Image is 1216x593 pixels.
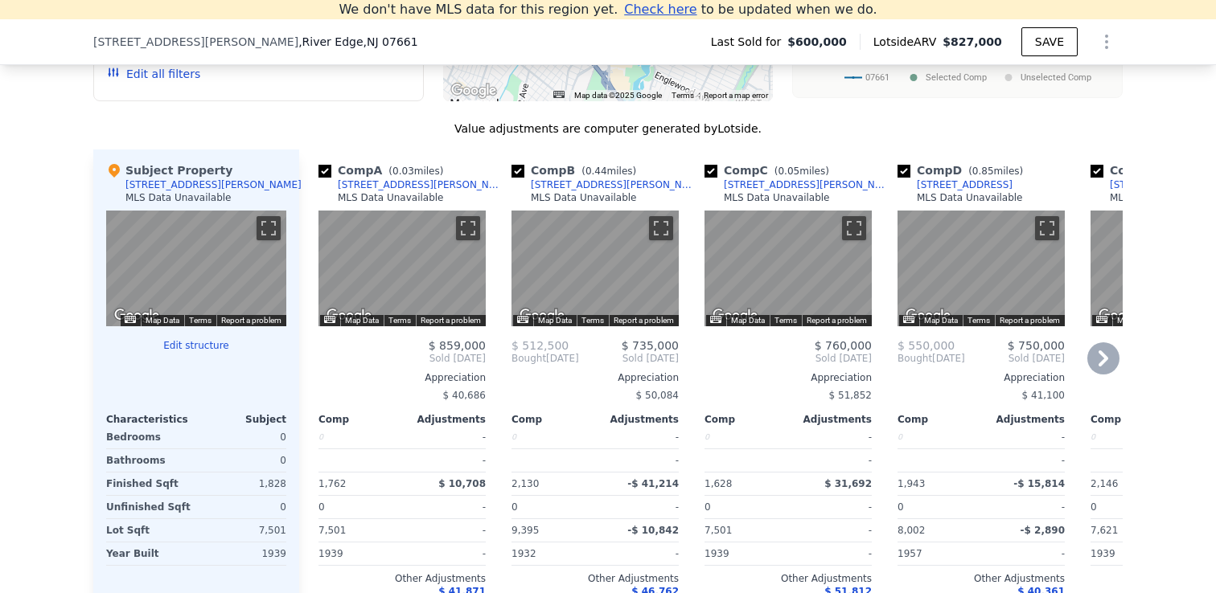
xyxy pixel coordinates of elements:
[1000,316,1060,325] a: Report a problem
[511,162,643,178] div: Comp B
[984,449,1065,472] div: -
[405,496,486,518] div: -
[581,316,604,325] a: Terms (opens in new tab)
[972,166,994,177] span: 0.85
[199,449,286,472] div: 0
[318,525,346,536] span: 7,501
[511,413,595,426] div: Comp
[106,472,193,495] div: Finished Sqft
[516,305,569,326] a: Open this area in Google Maps (opens a new window)
[898,352,932,365] span: Bought
[93,121,1123,137] div: Value adjustments are computer generated by Lotside .
[791,426,872,448] div: -
[672,91,694,100] a: Terms (opens in new tab)
[791,542,872,565] div: -
[926,72,987,83] text: Selected Comp
[791,449,872,472] div: -
[1091,413,1174,426] div: Comp
[106,542,193,565] div: Year Built
[1008,339,1065,352] span: $ 750,000
[318,426,399,448] div: 0
[106,339,286,352] button: Edit structure
[898,371,1065,384] div: Appreciation
[575,166,643,177] span: ( miles)
[984,542,1065,565] div: -
[585,166,607,177] span: 0.44
[298,34,417,50] span: , River Edge
[705,413,788,426] div: Comp
[917,191,1023,204] div: MLS Data Unavailable
[1022,390,1065,401] span: $ 41,100
[456,216,480,240] button: Toggle fullscreen view
[421,316,481,325] a: Report a problem
[865,72,889,83] text: 07661
[511,501,518,513] span: 0
[1021,27,1078,56] button: SAVE
[199,426,286,448] div: 0
[778,166,799,177] span: 0.05
[511,525,539,536] span: 9,395
[531,178,698,191] div: [STREET_ADDRESS][PERSON_NAME]
[405,449,486,472] div: -
[965,352,1065,365] span: Sold [DATE]
[318,572,486,585] div: Other Adjustments
[898,339,955,352] span: $ 550,000
[1110,191,1216,204] div: MLS Data Unavailable
[984,496,1065,518] div: -
[943,35,1002,48] span: $827,000
[106,162,232,178] div: Subject Property
[791,496,872,518] div: -
[106,211,286,326] div: Street View
[511,478,539,489] span: 2,130
[824,478,872,489] span: $ 31,692
[511,352,579,365] div: [DATE]
[110,305,163,326] img: Google
[189,316,212,325] a: Terms (opens in new tab)
[574,91,662,100] span: Map data ©2025 Google
[842,216,866,240] button: Toggle fullscreen view
[705,478,732,489] span: 1,628
[364,35,418,48] span: , NJ 07661
[405,542,486,565] div: -
[705,542,785,565] div: 1939
[903,316,914,323] button: Keyboard shortcuts
[614,316,674,325] a: Report a problem
[787,34,847,50] span: $600,000
[705,178,891,191] a: [STREET_ADDRESS][PERSON_NAME]
[93,34,298,50] span: [STREET_ADDRESS][PERSON_NAME]
[110,305,163,326] a: Open this area in Google Maps (opens a new window)
[788,413,872,426] div: Adjustments
[318,162,450,178] div: Comp A
[199,542,286,565] div: 1939
[318,501,325,513] span: 0
[622,339,679,352] span: $ 735,000
[318,178,505,191] a: [STREET_ADDRESS][PERSON_NAME]
[511,211,679,326] div: Map
[392,166,414,177] span: 0.03
[382,166,450,177] span: ( miles)
[1091,501,1097,513] span: 0
[898,572,1065,585] div: Other Adjustments
[106,449,193,472] div: Bathrooms
[636,390,679,401] span: $ 50,084
[221,316,281,325] a: Report a problem
[598,496,679,518] div: -
[511,352,546,365] span: Bought
[199,519,286,542] div: 7,501
[774,316,797,325] a: Terms (opens in new tab)
[1035,216,1059,240] button: Toggle fullscreen view
[595,413,679,426] div: Adjustments
[511,178,698,191] a: [STREET_ADDRESS][PERSON_NAME]
[898,426,978,448] div: 0
[791,519,872,542] div: -
[705,211,872,326] div: Street View
[1091,525,1118,536] span: 7,621
[731,315,765,326] button: Map Data
[627,525,679,536] span: -$ 10,842
[443,390,486,401] span: $ 40,686
[324,316,335,323] button: Keyboard shortcuts
[924,315,958,326] button: Map Data
[649,216,673,240] button: Toggle fullscreen view
[873,34,943,50] span: Lotside ARV
[318,413,402,426] div: Comp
